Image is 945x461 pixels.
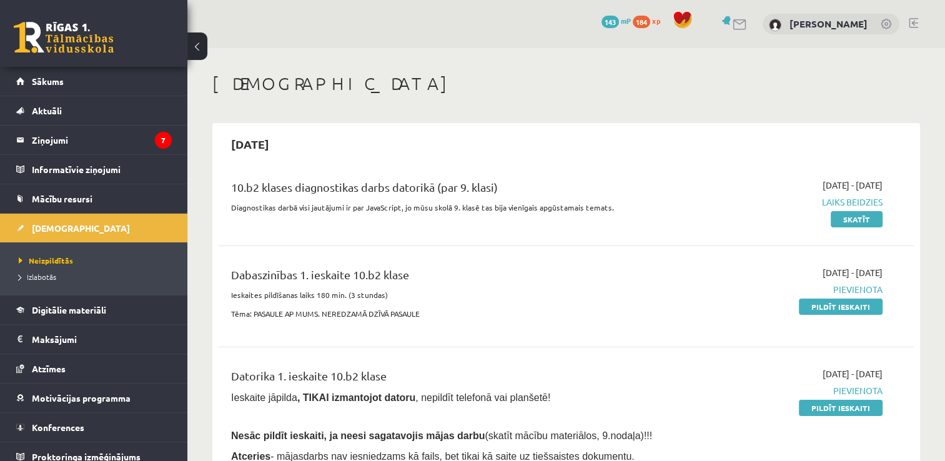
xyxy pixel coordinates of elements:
img: Timurs Šutenko [769,19,781,31]
span: Laiks beidzies [678,196,883,209]
span: Atzīmes [32,363,66,374]
span: Sākums [32,76,64,87]
div: 10.b2 klases diagnostikas darbs datorikā (par 9. klasi) [231,179,659,202]
span: Pievienota [678,384,883,397]
a: Sākums [16,67,172,96]
h1: [DEMOGRAPHIC_DATA] [212,73,920,94]
span: Nesāc pildīt ieskaiti, ja neesi sagatavojis mājas darbu [231,430,485,441]
a: Konferences [16,413,172,442]
a: Atzīmes [16,354,172,383]
a: Maksājumi [16,325,172,354]
span: Neizpildītās [19,255,73,265]
a: Pildīt ieskaiti [799,299,883,315]
legend: Ziņojumi [32,126,172,154]
a: Mācību resursi [16,184,172,213]
legend: Informatīvie ziņojumi [32,155,172,184]
div: Datorika 1. ieskaite 10.b2 klase [231,367,659,390]
span: Ieskaite jāpilda , nepildīt telefonā vai planšetē! [231,392,550,403]
i: 7 [155,132,172,149]
legend: Maksājumi [32,325,172,354]
a: Izlabotās [19,271,175,282]
span: 184 [633,16,650,28]
span: 143 [601,16,619,28]
a: 184 xp [633,16,666,26]
span: [DATE] - [DATE] [823,367,883,380]
a: [PERSON_NAME] [789,17,868,30]
b: , TIKAI izmantojot datoru [297,392,415,403]
span: Digitālie materiāli [32,304,106,315]
span: Motivācijas programma [32,392,131,404]
a: Digitālie materiāli [16,295,172,324]
span: Mācību resursi [32,193,92,204]
p: Tēma: PASAULE AP MUMS. NEREDZAMĀ DZĪVĀ PASAULE [231,308,659,319]
span: Pievienota [678,283,883,296]
a: Rīgas 1. Tālmācības vidusskola [14,22,114,53]
span: Konferences [32,422,84,433]
a: Skatīt [831,211,883,227]
p: Ieskaites pildīšanas laiks 180 min. (3 stundas) [231,289,659,300]
a: Aktuāli [16,96,172,125]
div: Dabaszinības 1. ieskaite 10.b2 klase [231,266,659,289]
span: [DATE] - [DATE] [823,179,883,192]
span: Aktuāli [32,105,62,116]
a: [DEMOGRAPHIC_DATA] [16,214,172,242]
a: Informatīvie ziņojumi [16,155,172,184]
a: Motivācijas programma [16,384,172,412]
span: [DEMOGRAPHIC_DATA] [32,222,130,234]
span: xp [652,16,660,26]
span: Izlabotās [19,272,56,282]
a: 143 mP [601,16,631,26]
p: Diagnostikas darbā visi jautājumi ir par JavaScript, jo mūsu skolā 9. klasē tas bija vienīgais ap... [231,202,659,213]
a: Pildīt ieskaiti [799,400,883,416]
h2: [DATE] [219,129,282,159]
span: mP [621,16,631,26]
a: Neizpildītās [19,255,175,266]
span: [DATE] - [DATE] [823,266,883,279]
span: (skatīt mācību materiālos, 9.nodaļa)!!! [485,430,652,441]
a: Ziņojumi7 [16,126,172,154]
